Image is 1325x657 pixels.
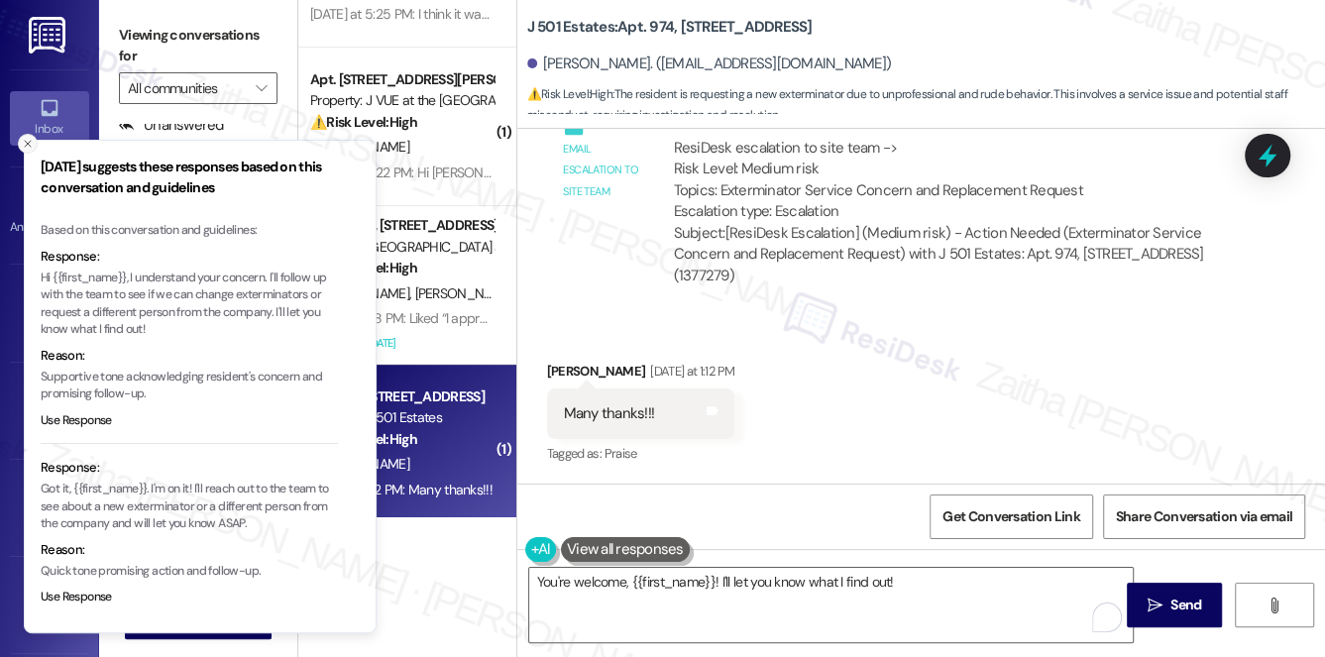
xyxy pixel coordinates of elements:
[41,589,112,606] button: Use Response
[119,20,277,72] label: Viewing conversations for
[41,222,338,240] div: Based on this conversation and guidelines:
[674,223,1228,286] div: Subject: [ResiDesk Escalation] (Medium risk) - Action Needed (Exterminator Service Concern and Re...
[41,412,112,430] button: Use Response
[310,215,494,236] div: Apt. 1-208, [STREET_ADDRESS]
[41,563,338,581] p: Quick tone promising action and follow-up.
[1116,506,1292,527] span: Share Conversation via email
[1267,598,1281,613] i: 
[10,91,89,145] a: Inbox
[41,458,338,478] div: Response:
[310,430,417,448] strong: ⚠️ Risk Level: High
[128,72,246,104] input: All communities
[256,80,267,96] i: 
[29,17,69,54] img: ResiDesk Logo
[310,386,494,407] div: Apt. 974, [STREET_ADDRESS]
[310,407,494,428] div: Property: J 501 Estates
[41,369,338,403] p: Supportive tone acknowledging resident's concern and promising follow-up.
[310,69,494,90] div: Apt. [STREET_ADDRESS][PERSON_NAME]
[310,113,417,131] strong: ⚠️ Risk Level: High
[1103,494,1305,539] button: Share Conversation via email
[529,568,1134,642] textarea: To enrich screen reader interactions, please activate Accessibility in Grammarly extension settings
[527,86,612,102] strong: ⚠️ Risk Level: High
[10,383,89,437] a: Insights •
[41,481,338,533] p: Got it, {{first_name}}. I'm on it! I'll reach out to the team to see about a new exterminator or ...
[310,259,417,276] strong: ⚠️ Risk Level: High
[310,455,409,473] span: [PERSON_NAME]
[41,247,338,267] div: Response:
[527,17,813,38] b: J 501 Estates: Apt. 974, [STREET_ADDRESS]
[674,138,1228,223] div: ResiDesk escalation to site team -> Risk Level: Medium risk Topics: Exterminator Service Concern ...
[310,237,494,258] div: Property: [GEOGRAPHIC_DATA] at [GEOGRAPHIC_DATA]
[942,506,1079,527] span: Get Conversation Link
[310,90,494,111] div: Property: J VUE at the [GEOGRAPHIC_DATA]
[41,346,338,366] div: Reason:
[10,286,89,340] a: Site Visit •
[41,270,338,339] p: Hi {{first_name}}, I understand your concern. I'll follow up with the team to see if we can chang...
[547,439,735,468] div: Tagged as:
[1148,598,1162,613] i: 
[563,139,640,202] div: Email escalation to site team
[310,5,650,23] div: [DATE] at 5:25 PM: I think it was after the gas leak last week.
[310,481,493,498] div: [DATE] at 1:12 PM: Many thanks!!!
[10,579,89,632] a: Leads
[547,361,735,388] div: [PERSON_NAME]
[527,84,1325,127] span: : The resident is requesting a new exterminator due to unprofessional and rude behavior. This inv...
[41,540,338,560] div: Reason:
[310,138,409,156] span: [PERSON_NAME]
[10,481,89,534] a: Buildings
[41,157,338,198] h3: [DATE] suggests these responses based on this conversation and guidelines
[527,54,892,74] div: [PERSON_NAME]. ([EMAIL_ADDRESS][DOMAIN_NAME])
[414,284,513,302] span: [PERSON_NAME]
[564,403,655,424] div: Many thanks!!!
[645,361,734,382] div: [DATE] at 1:12 PM
[308,331,496,356] div: Archived on [DATE]
[604,445,636,462] span: Praise
[1170,595,1201,615] span: Send
[930,494,1092,539] button: Get Conversation Link
[1127,583,1223,627] button: Send
[18,134,38,154] button: Close toast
